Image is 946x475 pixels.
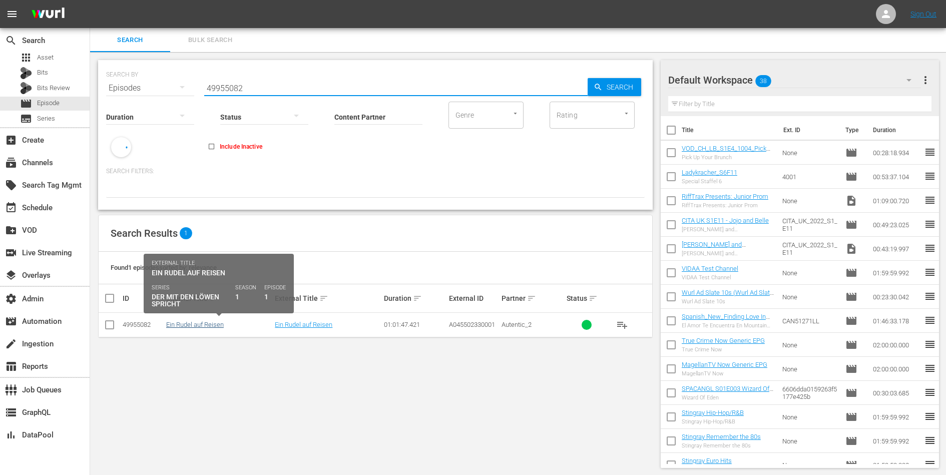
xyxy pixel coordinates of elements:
[682,370,767,377] div: MagellanTV Now
[5,269,17,281] span: Overlays
[166,321,224,328] a: Ein Rudel auf Reisen
[166,292,272,304] div: Internal Title
[682,442,761,449] div: Stingray Remember the 80s
[924,266,936,278] span: reorder
[682,289,774,304] a: Wurl Ad Slate 10s (Wurl Ad Slate 10s (00:30:00))
[106,167,645,176] p: Search Filters:
[37,83,70,93] span: Bits Review
[682,250,774,257] div: [PERSON_NAME] and [PERSON_NAME]
[845,387,857,399] span: Episode
[682,433,761,440] a: Stingray Remember the 80s
[869,285,924,309] td: 00:23:30.042
[845,411,857,423] span: Episode
[111,227,178,239] span: Search Results
[527,294,536,303] span: sort
[603,78,641,96] span: Search
[845,459,857,471] span: Episode
[5,406,17,418] span: GraphQL
[37,98,60,108] span: Episode
[682,322,774,329] div: El Amor Te Encuentra En Mountain View
[682,202,768,209] div: RiffTrax Presents: Junior Prom
[845,147,857,159] span: Episode
[869,237,924,261] td: 00:43:19.997
[20,67,32,79] div: Bits
[5,202,17,214] span: Schedule
[924,218,936,230] span: reorder
[682,193,768,200] a: RiffTrax Presents: Junior Prom
[924,290,936,302] span: reorder
[5,338,17,350] span: Ingestion
[682,394,774,401] div: Wizard Of Eden
[845,363,857,375] span: Episode
[682,274,738,281] div: VIDAA Test Channel
[209,294,218,303] span: sort
[37,114,55,124] span: Series
[567,292,607,304] div: Status
[622,109,631,118] button: Open
[588,78,641,96] button: Search
[924,194,936,206] span: reorder
[845,267,857,279] span: Episode
[682,154,774,161] div: Pick Up Your Brunch
[6,8,18,20] span: menu
[869,309,924,333] td: 01:46:33.178
[869,357,924,381] td: 02:00:00.000
[682,169,737,176] a: Ladykracher_S6F11
[413,294,422,303] span: sort
[220,142,262,151] span: Include Inactive
[778,237,841,261] td: CITA_UK_2022_S1_E11
[869,429,924,453] td: 01:59:59.992
[20,113,32,125] span: Series
[20,98,32,110] span: Episode
[5,179,17,191] span: Search Tag Mgmt
[869,261,924,285] td: 01:59:59.992
[924,170,936,182] span: reorder
[924,242,936,254] span: reorder
[176,35,244,46] span: Bulk Search
[778,381,841,405] td: 6606dda0159263f5177e425b
[924,314,936,326] span: reorder
[5,360,17,372] span: Reports
[123,321,163,328] div: 49955082
[682,145,774,160] a: VOD_CH_LB_S1E4_1004_PickUpYourBrunch
[610,313,634,337] button: playlist_add
[778,309,841,333] td: CAN51271LL
[511,109,520,118] button: Open
[845,219,857,231] span: Episode
[867,116,927,144] th: Duration
[919,68,931,92] button: more_vert
[778,189,841,213] td: None
[845,243,857,255] span: Video
[123,294,163,302] div: ID
[919,74,931,86] span: more_vert
[869,141,924,165] td: 00:28:18.934
[449,294,498,302] div: External ID
[682,409,744,416] a: Stingray Hip-Hop/R&B
[924,434,936,446] span: reorder
[845,315,857,327] span: Episode
[682,457,732,464] a: Stingray Euro Hits
[869,333,924,357] td: 02:00:00.000
[924,338,936,350] span: reorder
[180,227,192,239] span: 1
[910,10,936,18] a: Sign Out
[616,319,628,331] span: playlist_add
[682,217,769,224] a: CITA UK S1E11 - Jojo and Belle
[668,66,921,94] div: Default Workspace
[869,189,924,213] td: 01:09:00.720
[384,292,446,304] div: Duration
[682,346,765,353] div: True Crime Now
[275,321,332,328] a: Ein Rudel auf Reisen
[502,321,532,328] span: Autentic_2
[845,171,857,183] span: Episode
[778,213,841,237] td: CITA_UK_2022_S1_E11
[924,146,936,158] span: reorder
[682,298,774,305] div: Wurl Ad Slate 10s
[5,315,17,327] span: Automation
[5,293,17,305] span: Admin
[839,116,867,144] th: Type
[319,294,328,303] span: sort
[37,68,48,78] span: Bits
[845,195,857,207] span: Video
[778,357,841,381] td: None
